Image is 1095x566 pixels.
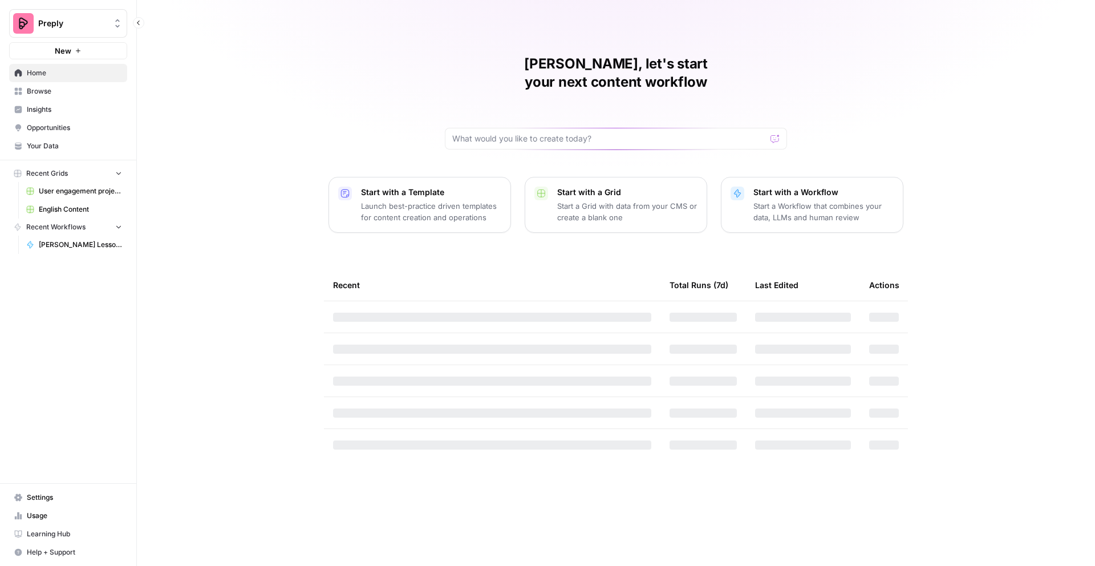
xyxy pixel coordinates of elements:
[9,82,127,100] a: Browse
[9,64,127,82] a: Home
[39,204,122,215] span: English Content
[27,104,122,115] span: Insights
[328,177,511,233] button: Start with a TemplateLaunch best-practice driven templates for content creation and operations
[869,269,899,301] div: Actions
[361,200,501,223] p: Launch best-practice driven templates for content creation and operations
[55,45,71,56] span: New
[27,529,122,539] span: Learning Hub
[557,187,697,198] p: Start with a Grid
[26,222,86,232] span: Recent Workflows
[27,547,122,557] span: Help + Support
[39,186,122,196] span: User engagement projects
[9,219,127,236] button: Recent Workflows
[27,511,122,521] span: Usage
[755,269,798,301] div: Last Edited
[361,187,501,198] p: Start with a Template
[557,200,697,223] p: Start a Grid with data from your CMS or create a blank one
[38,18,107,29] span: Preply
[27,68,122,78] span: Home
[27,492,122,503] span: Settings
[39,240,122,250] span: [PERSON_NAME] Lesson Insights Insertion
[9,165,127,182] button: Recent Grids
[26,168,68,179] span: Recent Grids
[445,55,787,91] h1: [PERSON_NAME], let's start your next content workflow
[9,543,127,561] button: Help + Support
[13,13,34,34] img: Preply Logo
[21,200,127,219] a: English Content
[753,200,894,223] p: Start a Workflow that combines your data, LLMs and human review
[525,177,707,233] button: Start with a GridStart a Grid with data from your CMS or create a blank one
[670,269,728,301] div: Total Runs (7d)
[9,137,127,155] a: Your Data
[9,525,127,543] a: Learning Hub
[753,187,894,198] p: Start with a Workflow
[333,269,651,301] div: Recent
[9,119,127,137] a: Opportunities
[27,123,122,133] span: Opportunities
[721,177,903,233] button: Start with a WorkflowStart a Workflow that combines your data, LLMs and human review
[9,507,127,525] a: Usage
[9,100,127,119] a: Insights
[21,182,127,200] a: User engagement projects
[9,42,127,59] button: New
[452,133,766,144] input: What would you like to create today?
[9,488,127,507] a: Settings
[21,236,127,254] a: [PERSON_NAME] Lesson Insights Insertion
[9,9,127,38] button: Workspace: Preply
[27,86,122,96] span: Browse
[27,141,122,151] span: Your Data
